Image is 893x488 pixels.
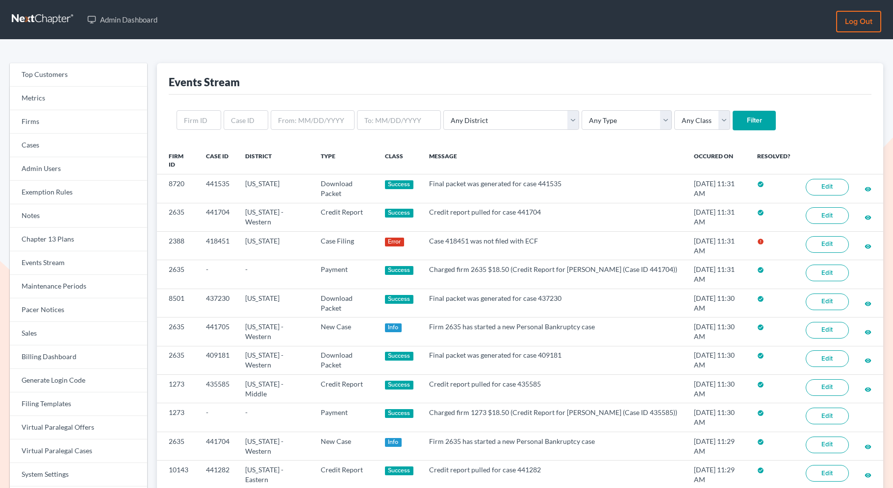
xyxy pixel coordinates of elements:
a: Cases [10,134,147,157]
th: Resolved? [749,146,798,174]
td: Download Packet [313,346,377,374]
td: [DATE] 11:30 AM [686,403,749,432]
td: Final packet was generated for case 441535 [421,174,687,203]
i: check_circle [757,352,764,359]
i: visibility [865,186,871,193]
td: Payment [313,260,377,289]
td: 437230 [198,289,237,317]
a: Edit [806,408,849,424]
a: Edit [806,236,849,253]
th: Firm ID [157,146,198,174]
td: 8501 [157,289,198,317]
a: Edit [806,293,849,310]
a: visibility [865,356,871,364]
a: visibility [865,470,871,479]
a: Edit [806,179,849,195]
a: Edit [806,465,849,482]
td: 441704 [198,203,237,231]
td: 2388 [157,232,198,260]
td: 1273 [157,375,198,403]
td: [DATE] 11:31 AM [686,203,749,231]
a: Virtual Paralegal Offers [10,416,147,439]
div: Error [385,238,404,246]
i: check_circle [757,439,764,445]
a: Log out [836,11,881,32]
a: Virtual Paralegal Cases [10,439,147,463]
td: [US_STATE] - Western [237,432,313,460]
i: check_circle [757,324,764,331]
td: [US_STATE] [237,289,313,317]
div: Events Stream [169,75,240,89]
a: visibility [865,213,871,221]
i: visibility [865,472,871,479]
td: [DATE] 11:30 AM [686,375,749,403]
a: Generate Login Code [10,369,147,392]
td: Case Filing [313,232,377,260]
td: [DATE] 11:30 AM [686,346,749,374]
td: - [198,403,237,432]
a: Edit [806,379,849,396]
td: Download Packet [313,289,377,317]
td: - [237,403,313,432]
td: [US_STATE] - Western [237,346,313,374]
div: Success [385,266,413,275]
td: 2635 [157,317,198,346]
a: Sales [10,322,147,345]
td: 2635 [157,346,198,374]
td: Payment [313,403,377,432]
td: Credit report pulled for case 435585 [421,375,687,403]
td: [DATE] 11:31 AM [686,174,749,203]
td: Download Packet [313,174,377,203]
th: Type [313,146,377,174]
a: Edit [806,437,849,453]
td: Credit Report [313,375,377,403]
td: New Case [313,317,377,346]
div: Success [385,466,413,475]
div: Success [385,180,413,189]
td: [DATE] 11:31 AM [686,232,749,260]
input: Filter [733,111,776,130]
td: [DATE] 11:29 AM [686,432,749,460]
a: Firms [10,110,147,134]
i: check_circle [757,209,764,216]
a: Exemption Rules [10,181,147,204]
a: Admin Users [10,157,147,181]
div: Success [385,209,413,218]
i: visibility [865,243,871,250]
div: Info [385,323,402,332]
td: [US_STATE] - Middle [237,375,313,403]
i: check_circle [757,267,764,273]
th: Occured On [686,146,749,174]
td: 2635 [157,203,198,231]
td: 1273 [157,403,198,432]
i: check_circle [757,467,764,474]
td: - [198,260,237,289]
th: District [237,146,313,174]
td: - [237,260,313,289]
a: Top Customers [10,63,147,87]
div: Success [385,381,413,390]
td: 8720 [157,174,198,203]
i: visibility [865,300,871,307]
a: visibility [865,184,871,193]
i: check_circle [757,381,764,388]
div: Info [385,438,402,447]
i: check_circle [757,410,764,416]
td: Firm 2635 has started a new Personal Bankruptcy case [421,317,687,346]
td: Firm 2635 has started a new Personal Bankruptcy case [421,432,687,460]
td: Final packet was generated for case 409181 [421,346,687,374]
td: [DATE] 11:31 AM [686,260,749,289]
a: Edit [806,207,849,224]
i: error [757,238,764,245]
a: visibility [865,299,871,307]
td: 441535 [198,174,237,203]
i: check_circle [757,295,764,302]
td: 409181 [198,346,237,374]
td: 418451 [198,232,237,260]
a: visibility [865,327,871,336]
a: Chapter 13 Plans [10,228,147,251]
input: To: MM/DD/YYYY [357,110,441,130]
td: Credit report pulled for case 441704 [421,203,687,231]
div: Success [385,352,413,361]
a: Pacer Notices [10,298,147,322]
